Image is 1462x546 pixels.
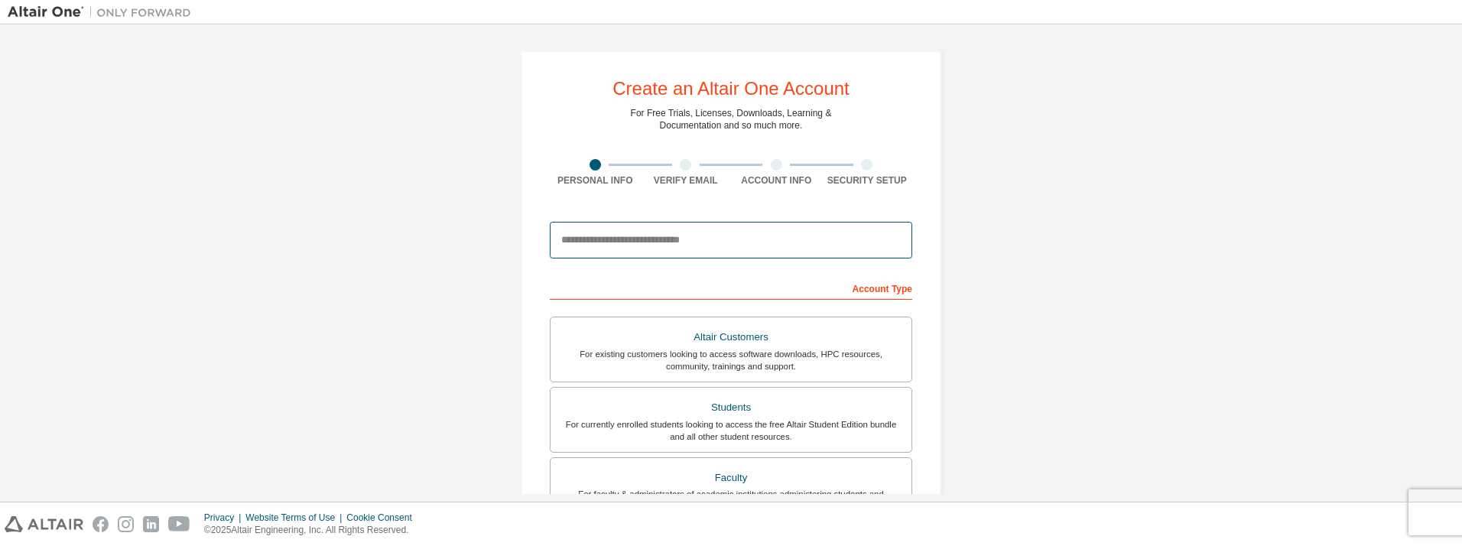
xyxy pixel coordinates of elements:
[204,524,421,537] p: © 2025 Altair Engineering, Inc. All Rights Reserved.
[204,512,245,524] div: Privacy
[5,516,83,532] img: altair_logo.svg
[560,397,902,418] div: Students
[560,488,902,512] div: For faculty & administrators of academic institutions administering students and accessing softwa...
[641,174,732,187] div: Verify Email
[731,174,822,187] div: Account Info
[346,512,421,524] div: Cookie Consent
[560,467,902,489] div: Faculty
[612,80,850,98] div: Create an Altair One Account
[631,107,832,132] div: For Free Trials, Licenses, Downloads, Learning & Documentation and so much more.
[143,516,159,532] img: linkedin.svg
[560,348,902,372] div: For existing customers looking to access software downloads, HPC resources, community, trainings ...
[93,516,109,532] img: facebook.svg
[245,512,346,524] div: Website Terms of Use
[560,418,902,443] div: For currently enrolled students looking to access the free Altair Student Edition bundle and all ...
[822,174,913,187] div: Security Setup
[550,174,641,187] div: Personal Info
[168,516,190,532] img: youtube.svg
[8,5,199,20] img: Altair One
[560,327,902,348] div: Altair Customers
[550,275,912,300] div: Account Type
[118,516,134,532] img: instagram.svg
